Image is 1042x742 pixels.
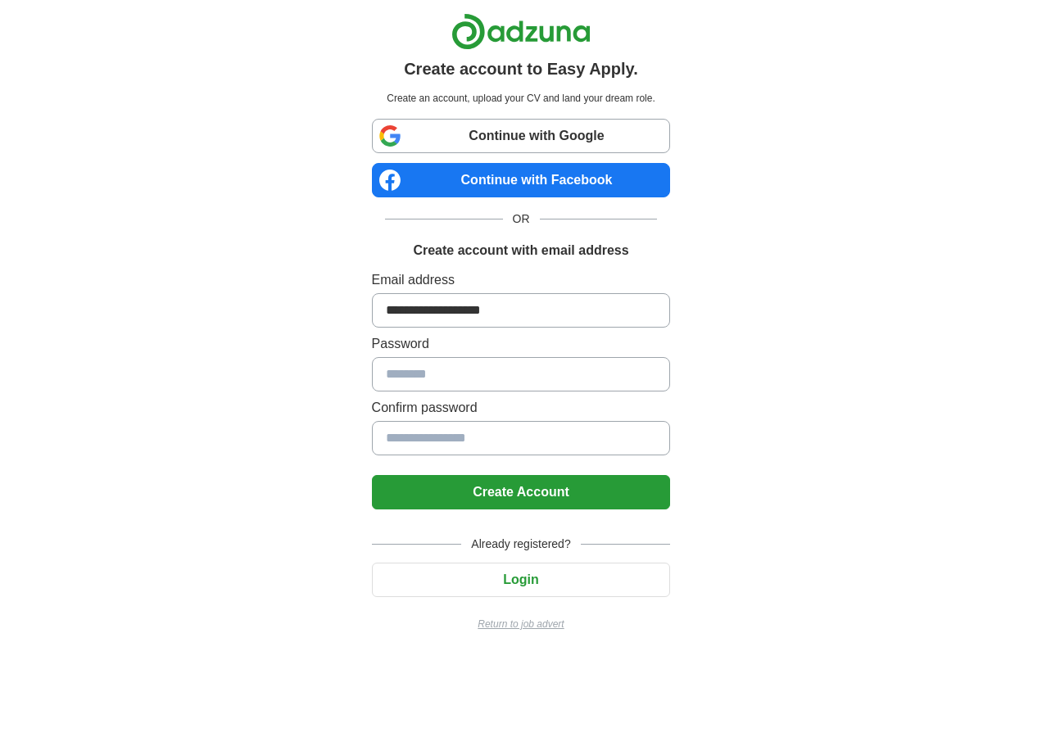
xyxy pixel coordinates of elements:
[372,563,671,597] button: Login
[413,241,628,260] h1: Create account with email address
[372,617,671,631] a: Return to job advert
[461,536,580,553] span: Already registered?
[372,475,671,509] button: Create Account
[404,57,638,81] h1: Create account to Easy Apply.
[503,210,540,228] span: OR
[375,91,668,106] p: Create an account, upload your CV and land your dream role.
[372,119,671,153] a: Continue with Google
[372,398,671,418] label: Confirm password
[451,13,591,50] img: Adzuna logo
[372,572,671,586] a: Login
[372,334,671,354] label: Password
[372,163,671,197] a: Continue with Facebook
[372,270,671,290] label: Email address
